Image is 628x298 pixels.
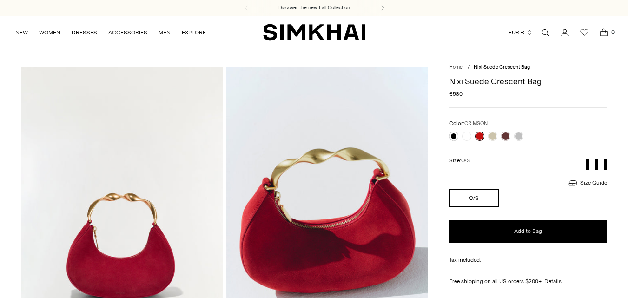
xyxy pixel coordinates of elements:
[449,77,608,86] h1: Nixi Suede Crescent Bag
[159,22,171,43] a: MEN
[468,64,470,72] div: /
[567,177,607,189] a: Size Guide
[514,227,542,235] span: Add to Bag
[449,119,488,128] label: Color:
[461,158,470,164] span: O/S
[449,277,608,285] div: Free shipping on all US orders $200+
[449,64,463,70] a: Home
[555,23,574,42] a: Go to the account page
[449,189,499,207] button: O/S
[278,4,350,12] a: Discover the new Fall Collection
[263,23,365,41] a: SIMKHAI
[182,22,206,43] a: EXPLORE
[449,156,470,165] label: Size:
[15,22,28,43] a: NEW
[575,23,594,42] a: Wishlist
[39,22,60,43] a: WOMEN
[595,23,613,42] a: Open cart modal
[72,22,97,43] a: DRESSES
[449,220,608,243] button: Add to Bag
[536,23,555,42] a: Open search modal
[544,277,562,285] a: Details
[464,120,488,126] span: CRIMSON
[449,256,608,264] div: Tax included.
[449,90,463,98] span: €580
[608,28,617,36] span: 0
[108,22,147,43] a: ACCESSORIES
[509,22,533,43] button: EUR €
[449,64,608,72] nav: breadcrumbs
[474,64,530,70] span: Nixi Suede Crescent Bag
